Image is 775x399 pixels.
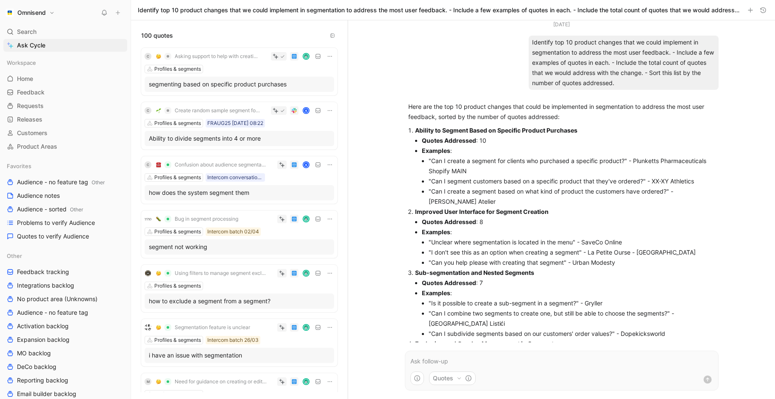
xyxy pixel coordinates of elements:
strong: Exclusion and Overlap Management in Segments [415,340,557,347]
li: : 8 [422,217,715,227]
img: 🤔 [156,379,161,384]
span: Email builder backlog [17,390,76,398]
a: Expansion backlog [3,333,127,346]
a: Requests [3,100,127,112]
button: 🐛Bug in segment processing [153,214,241,224]
a: Product Areas [3,140,127,153]
div: M [145,378,151,385]
button: ☎️Confusion about audience segmentation and tagging system [153,160,270,170]
a: Audience - no feature tag [3,306,127,319]
strong: Sub-segmentation and Nested Segments [415,269,534,276]
a: Home [3,72,127,85]
button: 🌱Create random sample segment for email campaigns [153,105,263,116]
li: "Unclear where segmentation is located in the menu" - SaveCo Online [429,237,715,247]
button: OmnisendOmnisend [3,7,57,19]
a: MO backlog [3,347,127,360]
span: Customers [17,129,47,137]
button: Quotes [429,371,476,385]
a: Problems to verify Audience [3,216,127,229]
strong: Ability to Segment Based on Specific Product Purchases [415,127,577,134]
div: segmenting based on specific product purchases [149,79,330,89]
a: Releases [3,113,127,126]
div: how does the system segment them [149,188,330,198]
li: : 7 [422,278,715,288]
li: "Is it possible to create a sub-segment in a segment?" - Gryller [429,298,715,308]
span: Expansion backlog [17,335,70,344]
span: Other [7,252,22,260]
a: DeCo backlog [3,360,127,373]
a: Audience - no feature tagOther [3,176,127,188]
div: Profiles & segments [154,173,201,182]
div: Other [3,249,127,262]
strong: Examples [422,147,450,154]
div: Profiles & segments [154,65,201,73]
div: Intercom conversation list between 25_05_12-05_25 paying brands 250526 - conversation data [PHONE... [207,173,263,182]
li: "Can I subdivide segments based on our customers' order values?" - Dopekicksworld [429,329,715,339]
img: avatar [304,325,309,330]
a: Integrations backlog [3,279,127,292]
li: "Can I create a segment based on what kind of product the customers have ordered?" - [PERSON_NAME... [429,186,715,207]
div: Profiles & segments [154,282,201,290]
img: logo [145,270,151,277]
span: Audience - no feature tag [17,308,88,317]
img: 🐛 [156,216,161,222]
p: Here are the top 10 product changes that could be implemented in segmentation to address the most... [408,102,715,122]
div: FRAUG25 [DATE] 08:22 [207,119,263,127]
a: No product area (Unknowns) [3,293,127,305]
span: Bug in segment processing [175,216,238,222]
button: 🤔Using filters to manage segment exclusion [153,268,270,278]
div: C [145,53,151,60]
span: Other [70,206,83,213]
div: Profiles & segments [154,336,201,344]
a: Audience - sortedOther [3,203,127,216]
strong: Examples [422,289,450,296]
div: Profiles & segments [154,119,201,127]
span: Ask Cycle [17,40,45,50]
img: avatar [304,216,309,222]
img: 🤔 [156,271,161,276]
li: : [422,227,715,268]
div: how to exclude a segment from a segment? [149,296,330,306]
li: "Can you help please with creating that segment" - Urban Modesty [429,258,715,268]
span: Confusion about audience segmentation and tagging system [175,161,267,168]
div: Intercom batch 02/04 [207,227,259,236]
span: Asking support to help with creating (or verify) a segment [175,53,260,60]
span: Audience notes [17,191,60,200]
strong: Examples [422,228,450,236]
span: Activation backlog [17,322,69,330]
div: [DATE] [553,20,570,29]
div: Search [3,25,127,38]
a: Ask Cycle [3,39,127,52]
div: Intercom batch 26/03 [207,336,259,344]
div: C [145,107,151,114]
a: Customers [3,127,127,139]
img: avatar [304,379,309,385]
a: Reporting backlog [3,374,127,387]
img: 🤔 [156,54,161,59]
span: Audience - no feature tag [17,178,105,187]
img: logo [145,216,151,222]
div: Identify top 10 product changes that we could implement in segmentation to address the most user ... [529,36,719,90]
img: Omnisend [6,8,14,17]
img: avatar [304,271,309,276]
img: 🌱 [156,108,161,113]
div: Workspace [3,56,127,69]
strong: Improved User Interface for Segment Creation [415,208,549,215]
span: No product area (Unknowns) [17,295,98,303]
button: 🤔Asking support to help with creating (or verify) a segment [153,51,263,61]
span: Feedback [17,88,45,97]
div: Favorites [3,160,127,172]
img: ☎️ [156,162,161,167]
span: Quotes to verify Audience [17,232,89,241]
span: 100 quotes [141,30,173,41]
button: 🤔Need for guidance on creating or editing segments [153,377,270,387]
span: Segmentation feature is unclear [175,324,250,331]
li: : 10 [422,136,715,146]
span: Reporting backlog [17,376,68,385]
span: Workspace [7,58,36,67]
li: "I don't see this as an option when creating a segment" - La Petite Ourse - [GEOGRAPHIC_DATA] [429,247,715,258]
strong: Quotes Addressed [422,279,476,286]
a: Feedback tracking [3,266,127,278]
div: i have an issue with segmentation [149,350,330,360]
img: avatar [304,54,309,59]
